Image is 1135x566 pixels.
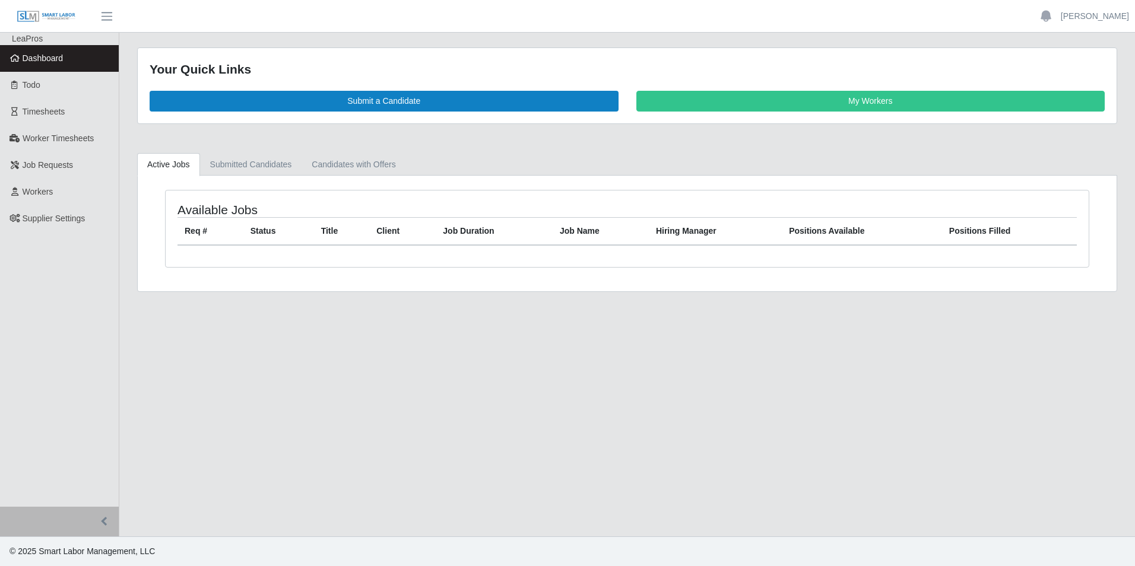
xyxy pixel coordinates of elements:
th: Job Name [553,217,649,245]
span: Job Requests [23,160,74,170]
span: © 2025 Smart Labor Management, LLC [9,546,155,556]
span: Worker Timesheets [23,133,94,143]
span: Todo [23,80,40,90]
h4: Available Jobs [177,202,542,217]
img: SLM Logo [17,10,76,23]
th: Hiring Manager [649,217,782,245]
span: Timesheets [23,107,65,116]
th: Title [314,217,370,245]
th: Status [243,217,314,245]
th: Req # [177,217,243,245]
th: Client [369,217,436,245]
th: Positions Available [782,217,942,245]
a: Candidates with Offers [302,153,405,176]
a: My Workers [636,91,1105,112]
a: Submitted Candidates [200,153,302,176]
th: Job Duration [436,217,553,245]
span: Workers [23,187,53,196]
a: Active Jobs [137,153,200,176]
a: Submit a Candidate [150,91,619,112]
div: Your Quick Links [150,60,1105,79]
th: Positions Filled [942,217,1077,245]
span: LeaPros [12,34,43,43]
a: [PERSON_NAME] [1061,10,1129,23]
span: Supplier Settings [23,214,85,223]
span: Dashboard [23,53,64,63]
